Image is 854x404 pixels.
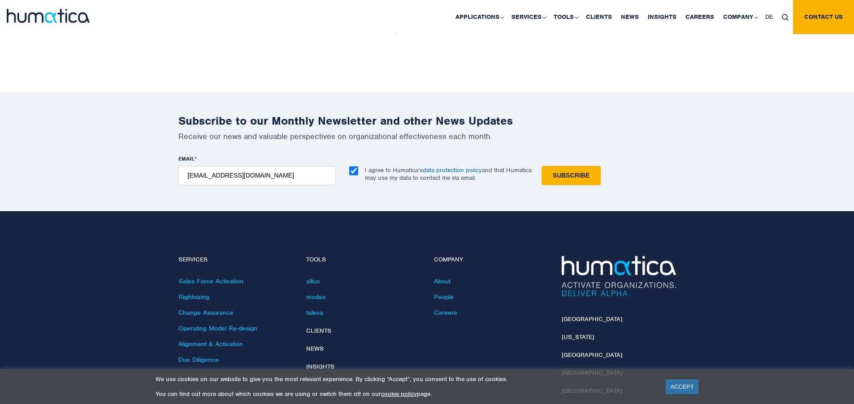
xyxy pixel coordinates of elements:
[562,351,622,359] a: [GEOGRAPHIC_DATA]
[178,340,243,348] a: Alignment & Activation
[666,379,698,394] a: ACCEPT
[178,308,234,317] a: Change Assurance
[782,14,789,21] img: search_icon
[306,363,334,370] a: Insights
[178,356,219,364] a: Due Diligence
[434,256,548,264] h4: Company
[178,324,257,332] a: Operating Model Re-design
[306,277,320,285] a: altus
[306,308,323,317] a: taleva
[156,390,655,398] p: You can find out more about which cookies we are using or switch them off on our page.
[365,166,532,182] p: I agree to Humatica’s and that Humatica may use my data to contact me via email.
[562,256,676,296] img: Humatica
[381,390,417,398] a: cookie policy
[562,333,594,341] a: [US_STATE]
[178,166,336,185] input: name@company.com
[7,9,90,23] img: logo
[306,345,324,352] a: News
[434,293,454,301] a: People
[306,256,420,264] h4: Tools
[178,155,195,162] span: EMAIL
[178,277,243,285] a: Sales Force Activation
[423,166,482,174] a: data protection policy
[306,327,331,334] a: Clients
[306,293,325,301] a: modas
[542,166,601,185] input: Subscribe
[765,13,773,21] span: DE
[178,114,676,128] h2: Subscribe to our Monthly Newsletter and other News Updates
[178,131,676,141] p: Receive our news and valuable perspectives on organizational effectiveness each month.
[156,375,655,383] p: We use cookies on our website to give you the most relevant experience. By clicking “Accept”, you...
[434,308,457,317] a: Careers
[178,293,209,301] a: Rightsizing
[434,277,451,285] a: About
[178,256,293,264] h4: Services
[562,315,622,323] a: [GEOGRAPHIC_DATA]
[349,166,358,175] input: I agree to Humatica’sdata protection policyand that Humatica may use my data to contact me via em...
